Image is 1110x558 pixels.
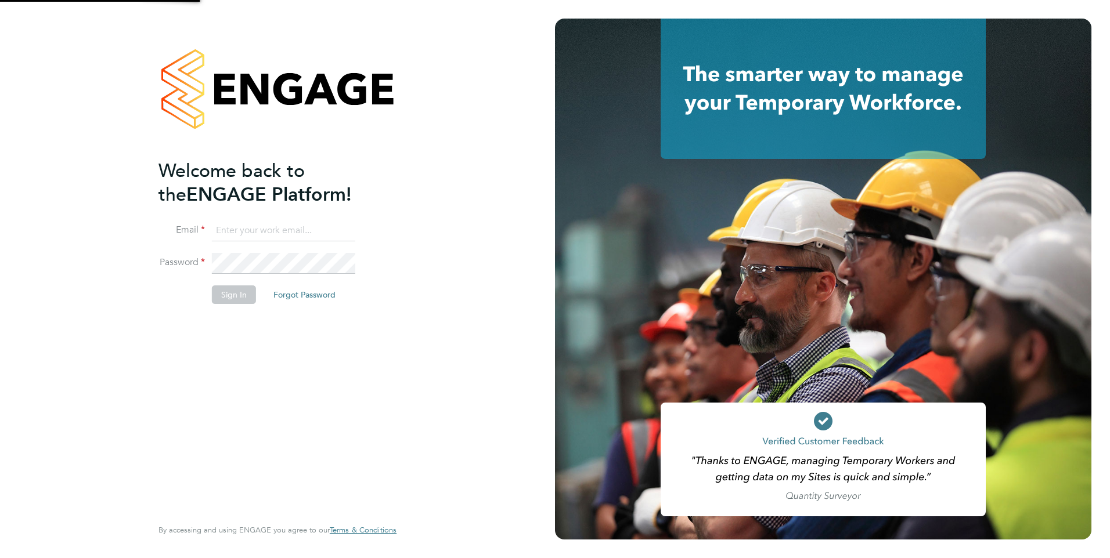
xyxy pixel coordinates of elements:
span: Terms & Conditions [330,525,397,535]
a: Terms & Conditions [330,526,397,535]
button: Sign In [212,285,256,304]
span: By accessing and using ENGAGE you agree to our [158,525,397,535]
h2: ENGAGE Platform! [158,159,385,206]
button: Forgot Password [264,285,345,304]
label: Email [158,224,205,236]
span: Welcome back to the [158,160,305,206]
input: Enter your work email... [212,220,355,241]
label: Password [158,256,205,269]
